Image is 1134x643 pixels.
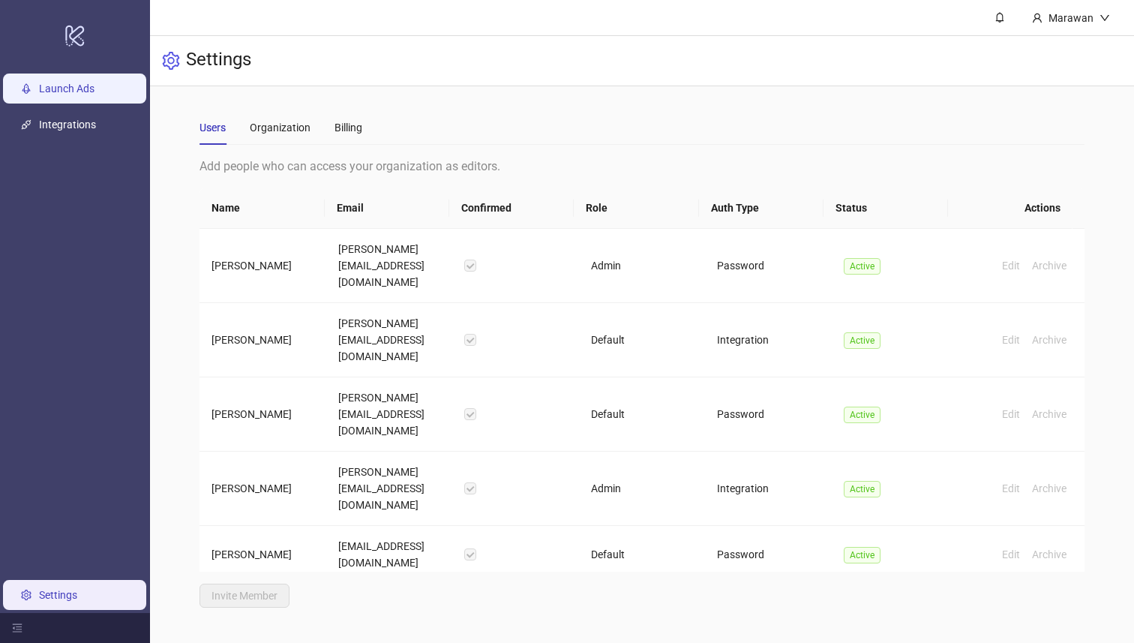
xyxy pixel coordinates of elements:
[844,407,880,423] span: Active
[1032,13,1042,23] span: user
[162,52,180,70] span: setting
[449,188,574,229] th: Confirmed
[334,119,362,136] div: Billing
[39,119,96,131] a: Integrations
[1026,479,1072,497] button: Archive
[844,481,880,497] span: Active
[705,303,831,377] td: Integration
[199,303,325,377] td: [PERSON_NAME]
[199,452,325,526] td: [PERSON_NAME]
[705,229,831,303] td: Password
[579,303,705,377] td: Default
[705,526,831,584] td: Password
[39,589,77,601] a: Settings
[574,188,698,229] th: Role
[12,623,22,633] span: menu-fold
[996,331,1026,349] button: Edit
[844,332,880,349] span: Active
[199,526,325,584] td: [PERSON_NAME]
[705,377,831,452] td: Password
[250,119,310,136] div: Organization
[996,479,1026,497] button: Edit
[199,119,226,136] div: Users
[326,377,452,452] td: [PERSON_NAME][EMAIL_ADDRESS][DOMAIN_NAME]
[823,188,948,229] th: Status
[705,452,831,526] td: Integration
[1026,405,1072,423] button: Archive
[326,303,452,377] td: [PERSON_NAME][EMAIL_ADDRESS][DOMAIN_NAME]
[1099,13,1110,23] span: down
[996,545,1026,563] button: Edit
[326,452,452,526] td: [PERSON_NAME][EMAIL_ADDRESS][DOMAIN_NAME]
[1026,545,1072,563] button: Archive
[39,83,94,95] a: Launch Ads
[1042,10,1099,26] div: Marawan
[579,452,705,526] td: Admin
[1026,331,1072,349] button: Archive
[326,526,452,584] td: [EMAIL_ADDRESS][DOMAIN_NAME]
[994,12,1005,23] span: bell
[186,48,251,74] h3: Settings
[579,526,705,584] td: Default
[579,229,705,303] td: Admin
[1026,257,1072,275] button: Archive
[199,584,289,608] button: Invite Member
[948,188,1072,229] th: Actions
[325,188,449,229] th: Email
[199,188,324,229] th: Name
[996,405,1026,423] button: Edit
[996,257,1026,275] button: Edit
[699,188,823,229] th: Auth Type
[579,377,705,452] td: Default
[844,547,880,563] span: Active
[199,157,1084,176] div: Add people who can access your organization as editors.
[199,377,325,452] td: [PERSON_NAME]
[326,229,452,303] td: [PERSON_NAME][EMAIL_ADDRESS][DOMAIN_NAME]
[199,229,325,303] td: [PERSON_NAME]
[844,258,880,275] span: Active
